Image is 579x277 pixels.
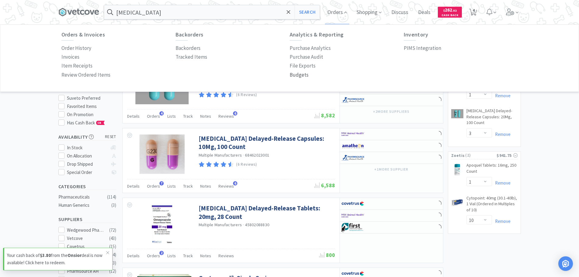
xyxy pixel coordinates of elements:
[61,71,110,79] a: Review Ordered Items
[416,10,433,15] a: Deals
[451,109,463,118] img: 877ab2423cb547c5b813fcbff10292d7_209231.png
[451,196,463,209] img: d68059bb95f34f6ca8f79a017dff92f3_527055.jpeg
[200,253,211,258] span: Notes
[61,44,91,52] p: Order History
[167,183,176,189] span: Lists
[243,152,244,158] span: ·
[67,235,105,242] div: Vetcove
[67,152,107,160] div: On Allocation
[67,161,107,168] div: Drop Shipped
[67,111,116,118] div: On Promotion
[492,180,511,186] a: Remove
[176,44,201,53] a: Backorders
[176,32,290,38] h6: Backorders
[152,204,172,244] img: 27c6eac897c74d16b59d9be50e75aa84_394275.png
[109,259,116,267] div: ( 13 )
[404,32,518,38] h6: Inventory
[167,113,176,119] span: Lists
[492,218,511,224] a: Remove
[492,131,511,137] a: Remove
[389,10,411,15] a: Discuss
[105,134,116,140] span: reset
[58,216,116,223] h5: Suppliers
[452,9,457,12] span: . 82
[58,202,108,209] div: Human Generics
[183,183,193,189] span: Track
[295,5,320,19] button: Search
[443,7,457,13] span: 262
[127,113,140,119] span: Details
[370,107,412,116] button: +2more suppliers
[183,253,193,258] span: Track
[67,144,107,151] div: In Stock
[67,243,105,250] div: Covetrus
[109,227,116,234] div: ( 72 )
[441,14,458,18] span: Cash Back
[236,92,257,98] p: (6 Reviews)
[109,268,116,275] div: ( 12 )
[341,153,364,162] img: 7915dbd3f8974342a4dc3feb8efc1740_58.png
[147,253,160,258] span: Orders
[61,62,92,70] p: Item Receipts
[290,71,309,79] a: Budgets
[109,251,116,258] div: ( 14 )
[341,95,364,105] img: 7915dbd3f8974342a4dc3feb8efc1740_58.png
[438,4,462,20] a: $262.82Cash Back
[466,162,518,177] a: Apoquel Tablets: 16mg, 250 Count
[61,32,176,38] h6: Orders & Invoices
[127,183,140,189] span: Details
[104,5,320,19] input: Search by item, sku, manufacturer, ingredient, size...
[218,183,234,189] span: Reviews
[290,53,323,61] a: Purchase Audit
[61,44,91,53] a: Order History
[558,256,573,271] div: Open Intercom Messenger
[176,44,201,52] p: Backorders
[443,9,445,12] span: $
[61,53,79,61] a: Invoices
[199,134,333,151] a: [MEDICAL_DATA] Delayed-Release Capsules: 10Mg, 100 Count
[290,61,316,70] a: File Exports
[451,152,465,159] span: Zoetis
[218,253,234,258] span: Reviews
[58,133,116,140] h5: Availability
[319,251,335,258] span: 800
[199,222,242,227] a: Multiple Manufacturers
[40,252,51,258] strong: $3.80
[497,152,517,159] div: $941.75
[243,222,244,227] span: ·
[109,243,116,250] div: ( 15 )
[341,130,364,139] img: f6b2451649754179b5b4e0c70c3f7cb0_2.png
[451,164,463,176] img: 2202423bdd2a4bf8a2b81be5094bd9e4_331805.png
[58,183,116,190] h5: Categories
[467,10,479,16] a: 4
[341,199,364,208] img: 77fca1acd8b6420a9015268ca798ef17_1.png
[68,252,82,258] strong: Onsior
[341,211,364,220] img: f6b2451649754179b5b4e0c70c3f7cb0_2.png
[111,202,116,209] div: ( 3 )
[290,44,331,53] a: Purchase Analytics
[404,44,441,53] a: PIMS Integration
[67,95,116,102] div: Suveto Preferred
[200,113,211,119] span: Notes
[245,222,269,227] span: 45802088830
[147,113,160,119] span: Orders
[159,111,164,116] span: 4
[159,251,164,255] span: 2
[67,103,116,110] div: Favorited Items
[109,235,116,242] div: ( 43 )
[67,227,105,234] div: Wedgewood Pharmacy
[96,121,103,125] span: CB
[341,223,364,232] img: 67d67680309e4a0bb49a5ff0391dcc42_6.png
[147,183,160,189] span: Orders
[245,152,269,158] span: 68462023001
[341,141,364,151] img: 3331a67d23dc422aa21b1ec98afbf632_11.png
[290,32,404,38] h6: Analytics & Reporting
[233,111,237,116] span: 6
[127,253,140,258] span: Details
[183,113,193,119] span: Track
[167,253,176,258] span: Lists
